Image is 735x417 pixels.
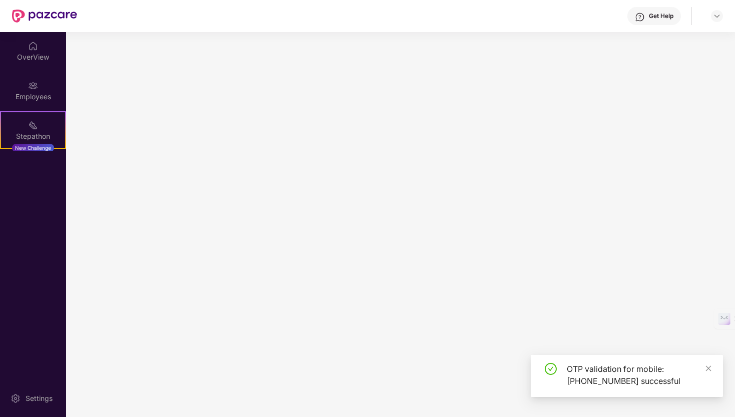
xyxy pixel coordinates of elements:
[11,393,21,403] img: svg+xml;base64,PHN2ZyBpZD0iU2V0dGluZy0yMHgyMCIgeG1sbnM9Imh0dHA6Ly93d3cudzMub3JnLzIwMDAvc3ZnIiB3aW...
[28,41,38,51] img: svg+xml;base64,PHN2ZyBpZD0iSG9tZSIgeG1sbnM9Imh0dHA6Ly93d3cudzMub3JnLzIwMDAvc3ZnIiB3aWR0aD0iMjAiIG...
[545,363,557,375] span: check-circle
[23,393,56,403] div: Settings
[649,12,673,20] div: Get Help
[12,10,77,23] img: New Pazcare Logo
[28,81,38,91] img: svg+xml;base64,PHN2ZyBpZD0iRW1wbG95ZWVzIiB4bWxucz0iaHR0cDovL3d3dy53My5vcmcvMjAwMC9zdmciIHdpZHRoPS...
[705,365,712,372] span: close
[1,131,65,141] div: Stepathon
[28,120,38,130] img: svg+xml;base64,PHN2ZyB4bWxucz0iaHR0cDovL3d3dy53My5vcmcvMjAwMC9zdmciIHdpZHRoPSIyMSIgaGVpZ2h0PSIyMC...
[567,363,711,387] div: OTP validation for mobile: [PHONE_NUMBER] successful
[635,12,645,22] img: svg+xml;base64,PHN2ZyBpZD0iSGVscC0zMngzMiIgeG1sbnM9Imh0dHA6Ly93d3cudzMub3JnLzIwMDAvc3ZnIiB3aWR0aD...
[12,144,54,152] div: New Challenge
[713,12,721,20] img: svg+xml;base64,PHN2ZyBpZD0iRHJvcGRvd24tMzJ4MzIiIHhtbG5zPSJodHRwOi8vd3d3LnczLm9yZy8yMDAwL3N2ZyIgd2...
